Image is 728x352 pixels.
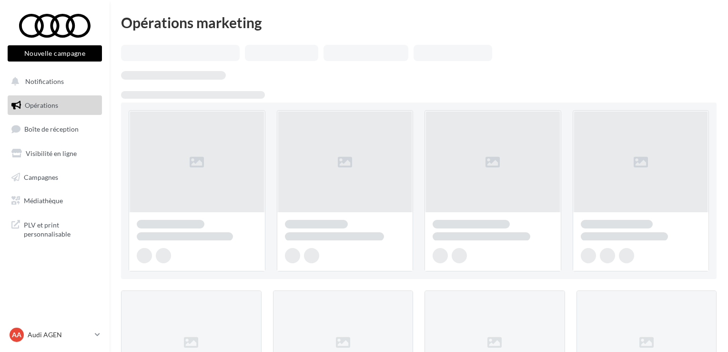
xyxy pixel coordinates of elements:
span: Visibilité en ligne [26,149,77,157]
a: Boîte de réception [6,119,104,139]
a: AA Audi AGEN [8,326,102,344]
a: PLV et print personnalisable [6,215,104,243]
span: Médiathèque [24,197,63,205]
button: Nouvelle campagne [8,45,102,62]
button: Notifications [6,72,100,92]
p: Audi AGEN [28,330,91,340]
a: Visibilité en ligne [6,144,104,164]
span: Notifications [25,77,64,85]
span: Boîte de réception [24,125,79,133]
span: Campagnes [24,173,58,181]
div: Opérations marketing [121,15,717,30]
a: Campagnes [6,167,104,187]
a: Médiathèque [6,191,104,211]
span: AA [12,330,21,340]
a: Opérations [6,95,104,115]
span: Opérations [25,101,58,109]
span: PLV et print personnalisable [24,218,98,239]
